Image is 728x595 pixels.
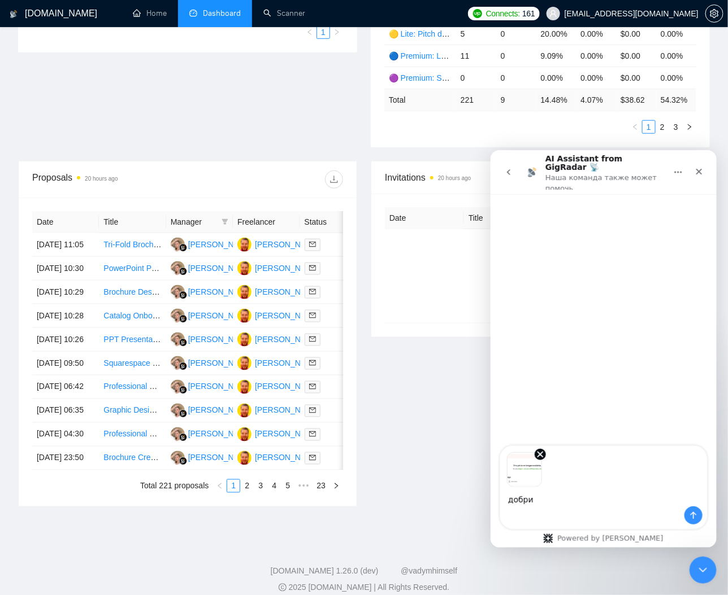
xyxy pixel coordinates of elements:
a: Graphic Designer Needed for Wholesale Furniture Catalogue [103,406,318,415]
a: VZ[PERSON_NAME] [171,405,253,414]
a: JN[PERSON_NAME] [237,287,320,296]
td: $ 38.62 [616,89,656,111]
img: gigradar-bm.png [179,315,187,323]
img: VZ [171,427,185,441]
td: Squarespace Website Development for Sponsorship Presentation [99,352,166,375]
td: 54.32 % [656,89,696,111]
time: 20 hours ago [85,176,118,182]
td: [DATE] 06:35 [32,399,99,423]
th: Title [99,211,166,233]
span: Dashboard [203,8,241,18]
td: [DATE] 10:29 [32,281,99,304]
img: JN [237,309,252,323]
img: VZ [171,238,185,252]
img: gigradar-bm.png [179,410,187,418]
li: 4 [267,479,281,493]
td: 0.00% [536,67,577,89]
img: gigradar-bm.png [179,339,187,347]
li: 5 [281,479,294,493]
div: [PERSON_NAME] [188,452,253,464]
span: right [333,29,340,36]
img: JN [237,356,252,370]
span: filter [219,213,231,230]
a: 🟣 Premium: Slide Deck & Pitchbook [389,73,519,82]
img: VZ [171,380,185,394]
td: [DATE] 10:30 [32,257,99,281]
a: VZ[PERSON_NAME] [171,287,253,296]
td: $0.00 [616,23,656,45]
img: VZ [171,451,185,465]
div: [PERSON_NAME] [188,428,253,440]
div: [PERSON_NAME] [255,286,320,298]
li: 2 [656,120,669,134]
span: Status [305,216,351,228]
td: 20.00% [536,23,577,45]
a: VZ[PERSON_NAME] [171,263,253,272]
td: $0.00 [616,45,656,67]
li: Next Page [330,479,343,493]
img: gigradar-bm.png [179,434,187,441]
img: VZ [171,356,185,370]
span: right [333,483,340,489]
a: Catalog Onboarding/Transformation for Mechanical Components [103,311,330,320]
img: upwork-logo.png [473,9,482,18]
td: [DATE] 06:42 [32,375,99,399]
div: [PERSON_NAME] [255,404,320,417]
a: JN[PERSON_NAME] [237,382,320,391]
td: 4.07 % [576,89,616,111]
a: homeHome [133,8,167,18]
button: left [303,25,317,39]
span: left [216,483,223,489]
div: [PERSON_NAME] [188,333,253,345]
span: setting [706,9,723,18]
a: PowerPoint Presentation Review for Pre-Seed Presentation for Outdoor Furniture & Solution [103,264,427,273]
a: JN[PERSON_NAME] [237,239,320,248]
td: 0.00% [576,67,616,89]
a: JN[PERSON_NAME] [237,310,320,320]
img: gigradar-bm.png [179,268,187,275]
a: JN[PERSON_NAME] [237,453,320,462]
span: Connects: [486,7,520,20]
div: [PERSON_NAME] [255,428,320,440]
td: 0 [496,67,536,89]
li: Total 221 proposals [140,479,209,493]
a: VZ[PERSON_NAME] [171,453,253,462]
img: gigradar-bm.png [179,362,187,370]
div: No data [394,283,687,296]
th: Date [385,207,464,229]
span: Manager [171,216,217,228]
td: PPT Presentation Design for Executive Summary [99,328,166,352]
a: setting [705,9,723,18]
img: JN [237,380,252,394]
div: [PERSON_NAME] [188,286,253,298]
td: 11 [456,45,496,67]
td: PowerPoint Presentation Review for Pre-Seed Presentation for Outdoor Furniture & Solution [99,257,166,281]
div: Proposals [32,170,188,189]
a: JN[PERSON_NAME] [237,358,320,367]
a: 4 [268,480,280,492]
td: [DATE] 04:30 [32,423,99,447]
span: ••• [294,479,313,493]
td: $0.00 [616,67,656,89]
td: 0 [496,23,536,45]
li: Previous Page [213,479,227,493]
li: 3 [254,479,267,493]
span: mail [309,288,316,295]
td: [DATE] 11:05 [32,233,99,257]
div: [PERSON_NAME] [255,333,320,345]
button: right [330,479,343,493]
td: Brochure Design for Dental Laboratory [99,281,166,304]
td: 0.00% [656,45,696,67]
span: user [549,10,557,17]
span: mail [309,312,316,319]
div: [PERSON_NAME] [188,404,253,417]
a: VZ[PERSON_NAME] [171,358,253,367]
img: VZ [171,285,185,299]
td: 221 [456,89,496,111]
img: VZ [171,333,185,347]
li: 2 [240,479,254,493]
